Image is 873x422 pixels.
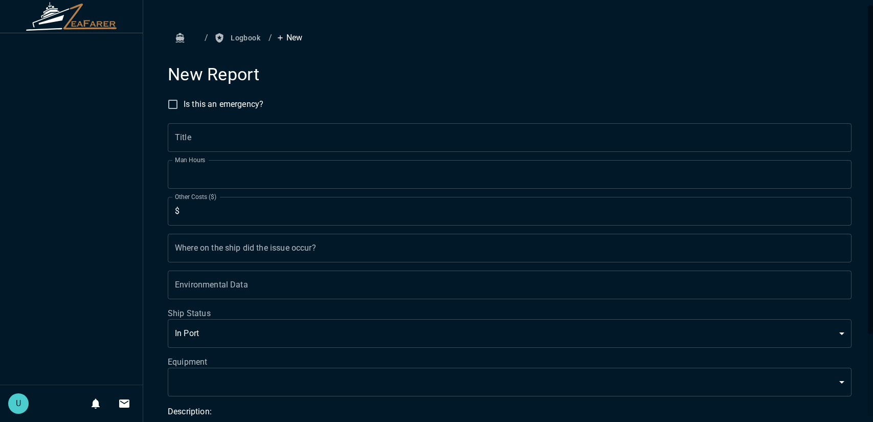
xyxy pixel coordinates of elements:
div: U [8,393,29,414]
li: / [268,32,272,44]
img: ZeaFarer Logo [26,2,118,31]
p: New [276,32,302,44]
label: Other Costs ($) [175,192,216,201]
li: / [205,32,208,44]
button: Notifications [85,393,106,414]
button: Invitations [114,393,135,414]
button: Logbook [212,29,264,48]
h4: New Report [168,64,852,85]
h6: Description: [168,405,852,419]
span: Is this an emergency? [184,98,263,110]
p: $ [175,205,180,217]
label: Equipment [168,356,852,368]
label: Ship Status [168,307,852,319]
label: Man Hours [175,156,206,164]
div: In Port [168,319,852,348]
